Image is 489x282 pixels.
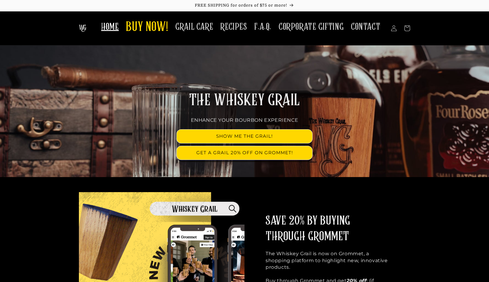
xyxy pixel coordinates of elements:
[191,117,298,123] span: ENHANCE YOUR BOURBON EXPERIENCE
[6,3,483,8] p: FREE SHIPPING for orders of $75 or more!
[189,93,300,108] span: THE WHISKEY GRAIL
[177,146,312,160] a: GET A GRAIL 20% OFF ON GROMMET!
[279,21,344,33] span: CORPORATE GIFTING
[172,17,217,36] a: GRAIL CARE
[266,213,389,244] h2: SAVE 20% BY BUYING THROUGH GROMMET
[101,21,119,33] span: HOME
[351,21,380,33] span: CONTACT
[275,17,347,36] a: CORPORATE GIFTING
[251,17,275,36] a: F.A.Q.
[175,21,213,33] span: GRAIL CARE
[126,19,168,36] span: BUY NOW!
[220,21,247,33] span: RECIPES
[79,25,86,32] img: The Whiskey Grail
[347,17,384,36] a: CONTACT
[177,130,312,143] a: SHOW ME THE GRAIL!
[98,17,122,36] a: HOME
[217,17,251,36] a: RECIPES
[254,21,271,33] span: F.A.Q.
[122,16,172,39] a: BUY NOW!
